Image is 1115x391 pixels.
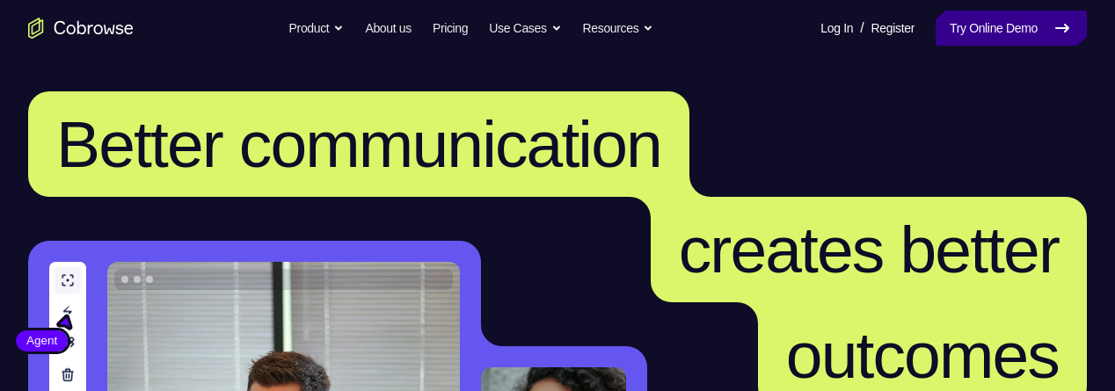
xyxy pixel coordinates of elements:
a: About us [365,11,411,46]
button: Use Cases [489,11,561,46]
a: Try Online Demo [936,11,1087,46]
span: creates better [679,213,1059,286]
a: Pricing [433,11,468,46]
a: Register [871,11,915,46]
button: Product [289,11,345,46]
button: Resources [583,11,654,46]
a: Go to the home page [28,18,134,39]
span: Better communication [56,107,661,181]
a: Log In [820,11,853,46]
span: / [860,18,864,39]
